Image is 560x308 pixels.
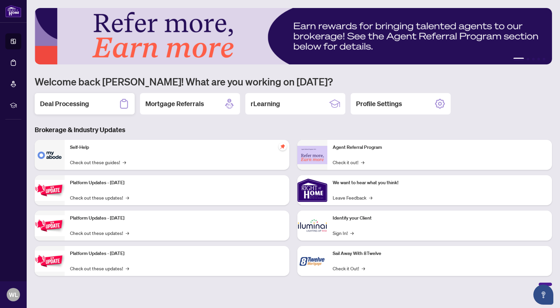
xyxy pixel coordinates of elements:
[126,265,129,272] span: →
[35,180,65,201] img: Platform Updates - July 21, 2025
[297,211,327,241] img: Identify your Client
[35,125,552,134] h3: Brokerage & Industry Updates
[361,159,364,166] span: →
[35,251,65,272] img: Platform Updates - June 23, 2025
[362,265,365,272] span: →
[35,215,65,236] img: Platform Updates - July 8, 2025
[279,142,287,150] span: pushpin
[70,265,129,272] a: Check out these updates!→
[70,229,129,237] a: Check out these updates!→
[145,99,204,108] h2: Mortgage Referrals
[126,229,129,237] span: →
[70,194,129,201] a: Check out these updates!→
[533,285,553,305] button: Open asap
[333,229,354,237] a: Sign In!→
[513,58,524,60] button: 1
[333,144,547,151] p: Agent Referral Program
[35,75,552,88] h1: Welcome back [PERSON_NAME]! What are you working on [DATE]?
[123,159,126,166] span: →
[333,194,372,201] a: Leave Feedback→
[333,215,547,222] p: Identify your Client
[297,175,327,205] img: We want to hear what you think!
[9,290,18,299] span: WL
[40,99,89,108] h2: Deal Processing
[333,179,547,187] p: We want to hear what you think!
[356,99,402,108] h2: Profile Settings
[70,159,126,166] a: Check out these guides!→
[333,159,364,166] a: Check it out!→
[126,194,129,201] span: →
[251,99,280,108] h2: rLearning
[70,179,284,187] p: Platform Updates - [DATE]
[35,140,65,170] img: Self-Help
[297,146,327,164] img: Agent Referral Program
[333,250,547,257] p: Sail Away With 8Twelve
[350,229,354,237] span: →
[70,250,284,257] p: Platform Updates - [DATE]
[532,58,535,60] button: 3
[297,246,327,276] img: Sail Away With 8Twelve
[543,58,545,60] button: 5
[70,215,284,222] p: Platform Updates - [DATE]
[537,58,540,60] button: 4
[333,265,365,272] a: Check it Out!→
[35,8,552,64] img: Slide 0
[527,58,529,60] button: 2
[369,194,372,201] span: →
[5,5,21,17] img: logo
[70,144,284,151] p: Self-Help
